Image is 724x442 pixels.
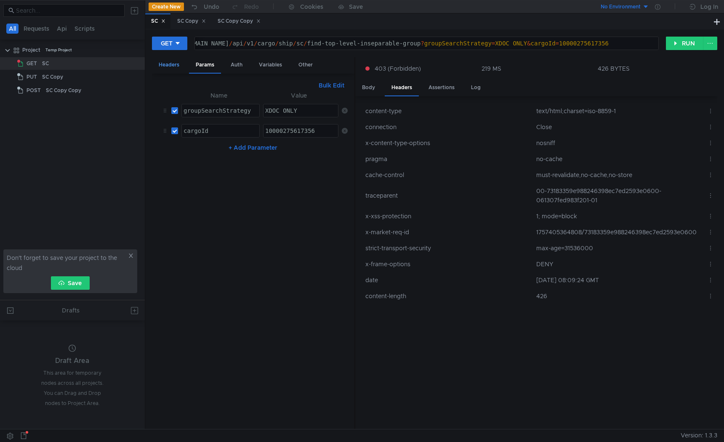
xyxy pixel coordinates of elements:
th: Value [260,90,338,101]
span: GET [27,57,37,70]
td: x-xss-protection [362,208,533,224]
td: connection [362,119,533,135]
button: Scripts [72,24,97,34]
td: nosniff [533,135,704,151]
div: Undo [204,2,219,12]
div: Save [349,4,363,10]
div: 426 BYTES [598,65,630,72]
div: SC Copy [42,71,63,83]
td: no-cache [533,151,704,167]
span: POST [27,84,41,97]
td: DENY [533,256,704,272]
div: Cookies [300,2,323,12]
div: Drafts [62,305,80,315]
span: Don't forget to save your project to the cloud [7,253,126,273]
input: Search... [16,6,120,15]
div: SC [42,57,49,70]
div: SC Copy Copy [46,84,81,97]
div: No Environment [601,3,641,11]
td: must-revalidate,no-cache,no-store [533,167,704,183]
div: Redo [244,2,259,12]
span: PUT [27,71,37,83]
td: 1757405364808/73183359e988246398ec7ed2593e0600 [533,224,704,240]
td: max-age=31536000 [533,240,704,256]
button: Bulk Edit [315,80,348,90]
div: Headers [385,80,419,96]
div: Variables [252,57,289,73]
td: 1; mode=block [533,208,704,224]
div: 219 MS [482,65,501,72]
button: Redo [225,0,265,13]
div: Log [464,80,487,95]
div: Body [355,80,382,95]
td: Close [533,119,704,135]
div: Auth [224,57,249,73]
td: text/html;charset=iso-8859-1 [533,103,704,119]
div: Headers [152,57,186,73]
div: GET [161,39,173,48]
div: SC Copy [177,17,206,26]
td: strict-transport-security [362,240,533,256]
div: Log In [700,2,718,12]
button: Undo [184,0,225,13]
td: x-frame-options [362,256,533,272]
td: 00-73183359e988246398ec7ed2593e0600-061307fed983f201-01 [533,183,704,208]
button: Requests [21,24,52,34]
td: content-length [362,288,533,304]
div: SC Copy Copy [218,17,261,26]
th: Name [178,90,260,101]
td: traceparent [362,183,533,208]
span: 403 (Forbidden) [375,64,421,73]
td: content-type [362,103,533,119]
span: Version: 1.3.3 [681,429,717,442]
button: All [6,24,19,34]
td: pragma [362,151,533,167]
button: + Add Parameter [225,143,281,153]
button: Create New [149,3,184,11]
div: SC [151,17,165,26]
td: cache-control [362,167,533,183]
div: Assertions [422,80,461,95]
button: RUN [666,37,703,50]
div: Other [292,57,319,73]
td: [DATE] 08:09:24 GMT [533,272,704,288]
div: Params [189,57,221,74]
button: Save [51,276,90,290]
div: Temp Project [45,44,72,56]
button: Api [54,24,69,34]
td: date [362,272,533,288]
td: x-market-req-id [362,224,533,240]
td: x-content-type-options [362,135,533,151]
button: GET [152,37,187,50]
td: 426 [533,288,704,304]
div: Project [22,44,40,56]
